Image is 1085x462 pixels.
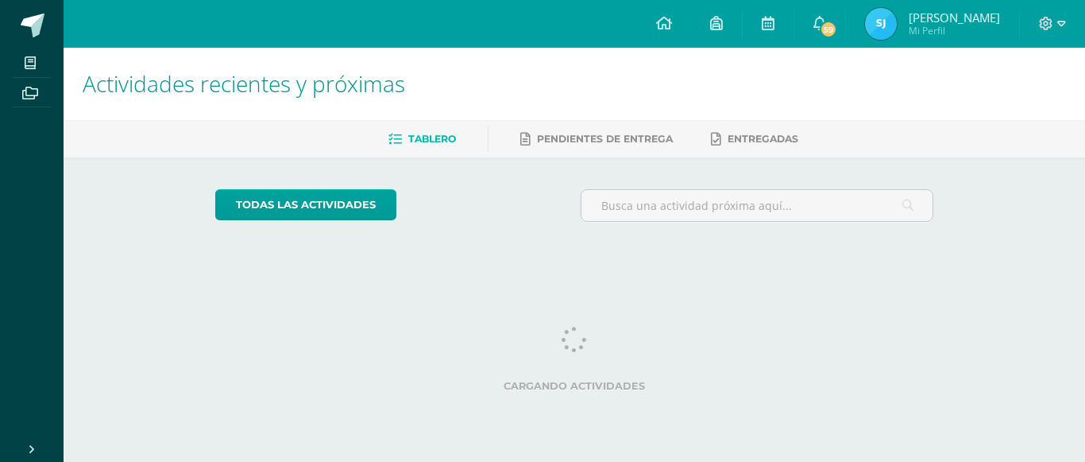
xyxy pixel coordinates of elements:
[909,10,1000,25] span: [PERSON_NAME]
[215,189,396,220] a: todas las Actividades
[537,133,673,145] span: Pendientes de entrega
[865,8,897,40] img: 17a046c291ffce07282d6b60c4023fa2.png
[215,380,934,392] label: Cargando actividades
[728,133,798,145] span: Entregadas
[408,133,456,145] span: Tablero
[820,21,837,38] span: 59
[581,190,933,221] input: Busca una actividad próxima aquí...
[520,126,673,152] a: Pendientes de entrega
[909,24,1000,37] span: Mi Perfil
[388,126,456,152] a: Tablero
[83,68,405,99] span: Actividades recientes y próximas
[711,126,798,152] a: Entregadas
